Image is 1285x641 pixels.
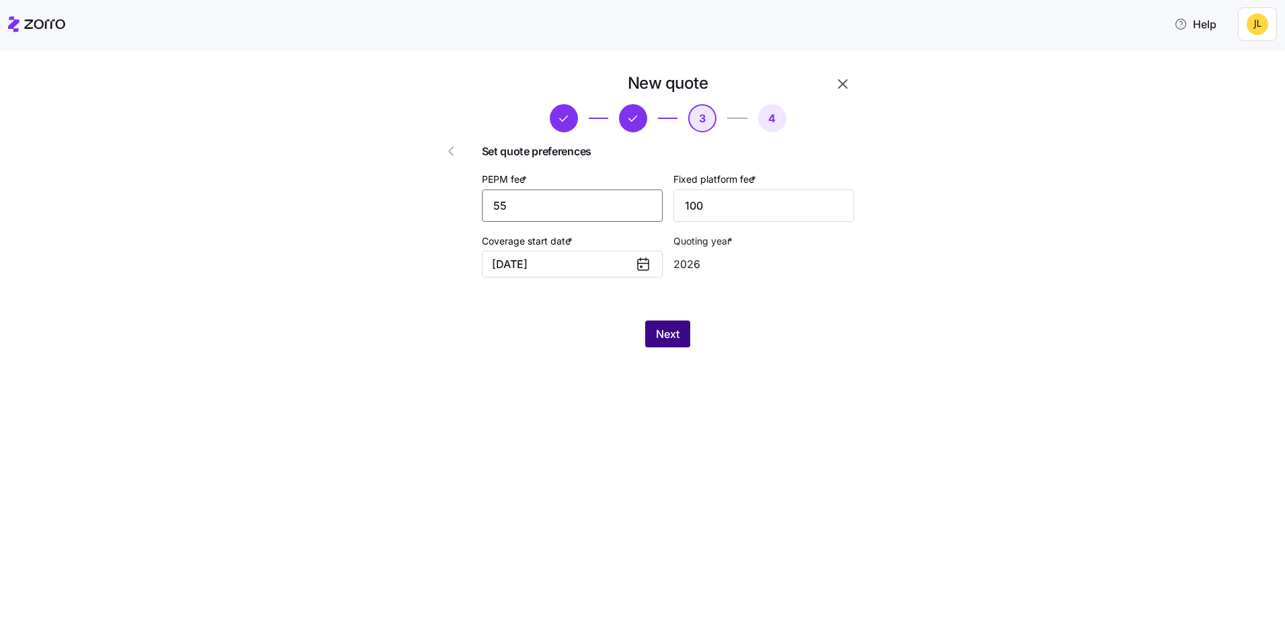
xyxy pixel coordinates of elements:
input: Fixed platform fee $ [673,189,854,222]
input: PEPM $ [482,189,663,222]
button: 4 [758,104,786,132]
h1: New quote [628,73,708,93]
button: [DATE] [482,251,663,277]
label: Coverage start date [482,234,575,249]
button: Help [1163,11,1227,38]
span: Help [1174,16,1216,32]
label: Quoting year [673,234,735,249]
span: Next [656,326,679,342]
button: Next [645,320,690,347]
button: 3 [688,104,716,132]
img: 4bbb7b38fb27464b0c02eb484b724bf2 [1247,13,1268,35]
label: PEPM fee [482,172,530,187]
label: Fixed platform fee [673,172,759,187]
span: Set quote preferences [482,143,854,160]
